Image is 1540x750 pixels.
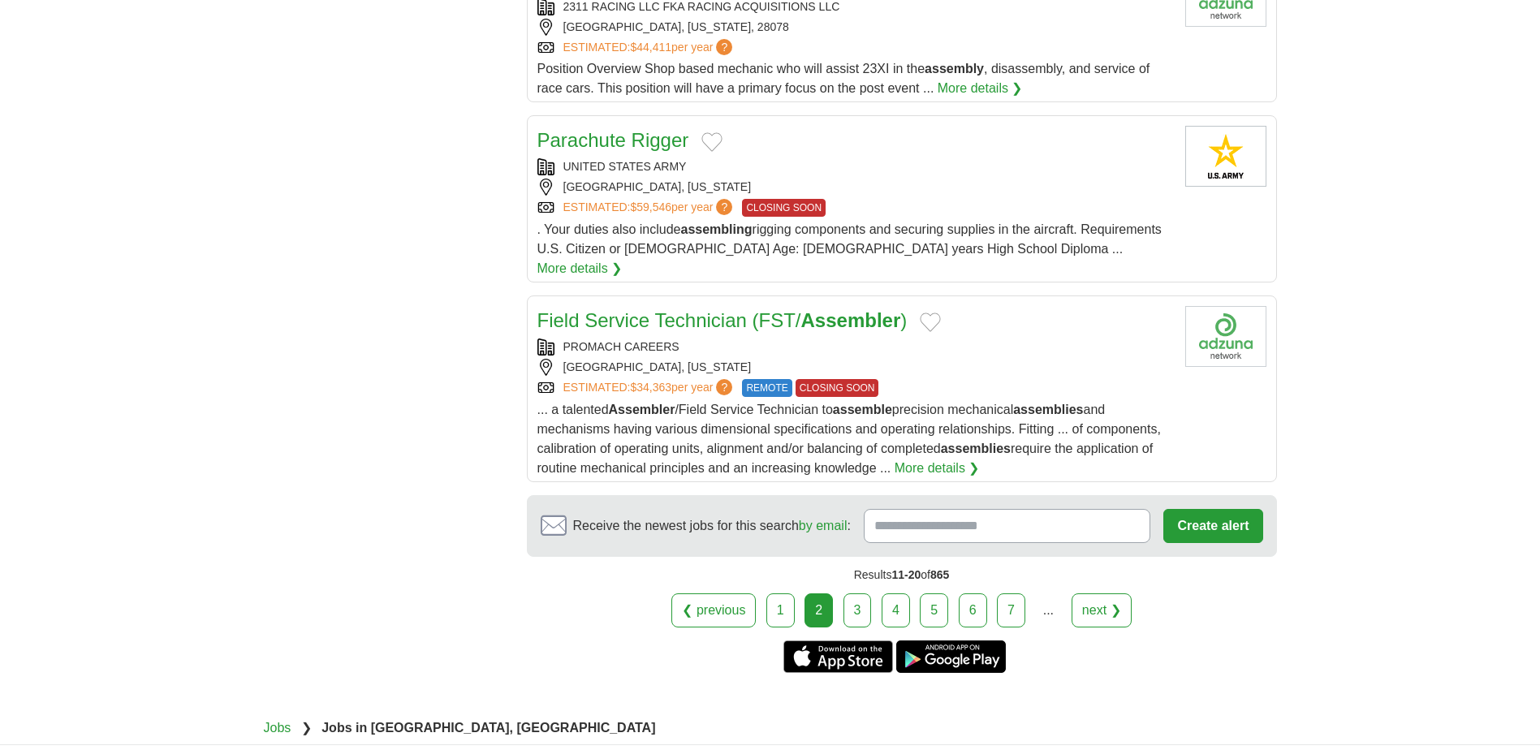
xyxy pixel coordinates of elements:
[537,222,1162,256] span: . Your duties also include rigging components and securing supplies in the aircraft. Requirements...
[681,222,753,236] strong: assembling
[1072,593,1132,627] a: next ❯
[1185,126,1266,187] img: United States Army logo
[920,593,948,627] a: 5
[563,39,736,56] a: ESTIMATED:$44,411per year?
[891,568,921,581] span: 11-20
[843,593,872,627] a: 3
[716,39,732,55] span: ?
[920,312,941,332] button: Add to favorite jobs
[766,593,795,627] a: 1
[895,459,980,478] a: More details ❯
[930,568,949,581] span: 865
[742,199,826,217] span: CLOSING SOON
[537,338,1172,356] div: PROMACH CAREERS
[630,381,671,394] span: $34,363
[537,129,689,151] a: Parachute Rigger
[896,640,1006,673] a: Get the Android app
[925,62,984,75] strong: assembly
[563,160,687,173] a: UNITED STATES ARMY
[801,309,901,331] strong: Assembler
[716,199,732,215] span: ?
[563,199,736,217] a: ESTIMATED:$59,546per year?
[941,442,1011,455] strong: assemblies
[959,593,987,627] a: 6
[527,557,1277,593] div: Results of
[537,259,623,278] a: More details ❯
[573,516,851,536] span: Receive the newest jobs for this search :
[742,379,792,397] span: REMOTE
[796,379,879,397] span: CLOSING SOON
[938,79,1023,98] a: More details ❯
[1032,594,1064,627] div: ...
[630,200,671,213] span: $59,546
[833,403,892,416] strong: assemble
[537,19,1172,36] div: [GEOGRAPHIC_DATA], [US_STATE], 28078
[264,721,291,735] a: Jobs
[630,41,671,54] span: $44,411
[537,309,908,331] a: Field Service Technician (FST/Assembler)
[701,132,723,152] button: Add to favorite jobs
[537,62,1150,95] span: Position Overview Shop based mechanic who will assist 23XI in the , disassembly, and service of r...
[882,593,910,627] a: 4
[537,179,1172,196] div: [GEOGRAPHIC_DATA], [US_STATE]
[799,519,848,532] a: by email
[1185,306,1266,367] img: Company logo
[537,359,1172,376] div: [GEOGRAPHIC_DATA], [US_STATE]
[997,593,1025,627] a: 7
[609,403,675,416] strong: Assembler
[783,640,893,673] a: Get the iPhone app
[537,403,1161,475] span: ... a talented /Field Service Technician to precision mechanical and mechanisms having various di...
[1013,403,1083,416] strong: assemblies
[671,593,756,627] a: ❮ previous
[1163,509,1262,543] button: Create alert
[716,379,732,395] span: ?
[563,379,736,397] a: ESTIMATED:$34,363per year?
[805,593,833,627] div: 2
[321,721,655,735] strong: Jobs in [GEOGRAPHIC_DATA], [GEOGRAPHIC_DATA]
[301,721,312,735] span: ❯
